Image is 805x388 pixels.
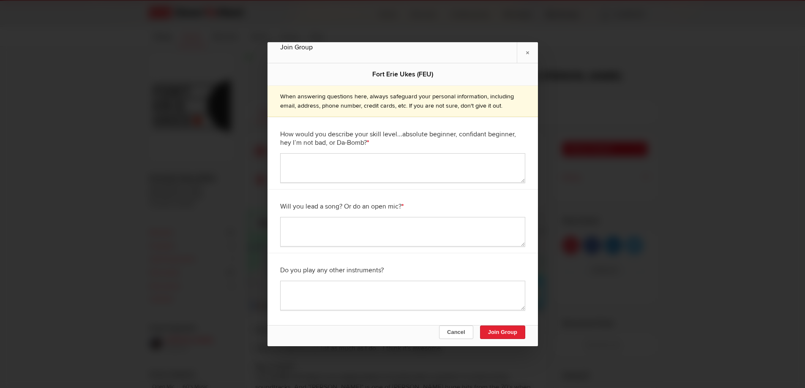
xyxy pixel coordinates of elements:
[480,326,525,339] button: Join Group
[280,92,525,110] p: When answering questions here, always safeguard your personal information, including email, addre...
[280,196,525,217] div: Will you lead a song? Or do an open mic?
[280,42,525,52] div: Join Group
[280,260,525,281] div: Do you play any other instruments?
[439,326,473,339] button: Cancel
[372,70,433,78] b: Fort Erie Ukes (FEU)
[517,42,538,62] a: ×
[280,124,525,153] div: How would you describe your skill level...absolute beginner, confidant beginner, hey I’m not bad,...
